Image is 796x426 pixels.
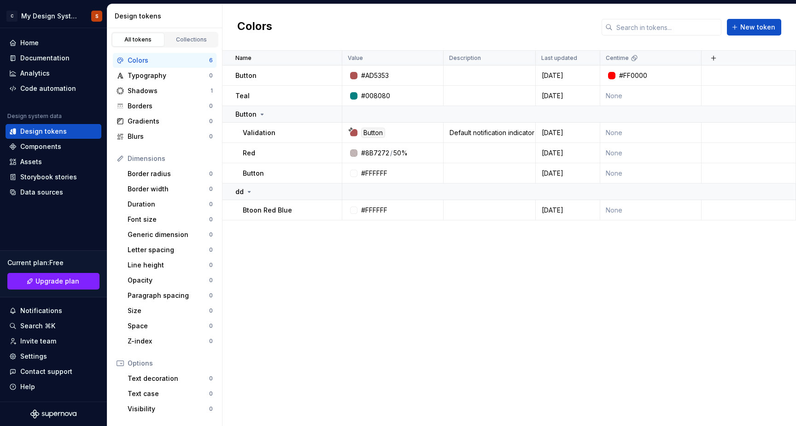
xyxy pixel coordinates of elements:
div: Button [361,128,385,138]
div: Paragraph spacing [128,291,209,300]
a: Line height0 [124,258,217,272]
div: #FFFFFF [361,206,387,215]
p: Name [235,54,252,62]
div: Line height [128,260,209,270]
div: 0 [209,307,213,314]
span: Upgrade plan [35,277,79,286]
div: Current plan : Free [7,258,99,267]
a: Data sources [6,185,101,200]
div: #FFFFFF [361,169,387,178]
div: Assets [20,157,42,166]
div: Gradients [128,117,209,126]
div: [DATE] [536,169,599,178]
a: Shadows1 [113,83,217,98]
a: Analytics [6,66,101,81]
div: 0 [209,337,213,345]
p: Button [243,169,264,178]
a: Duration0 [124,197,217,212]
h2: Colors [237,19,272,35]
a: Code automation [6,81,101,96]
a: Home [6,35,101,50]
button: Contact support [6,364,101,379]
div: [DATE] [536,128,599,137]
button: CMy Design SystemS [2,6,105,26]
a: Design tokens [6,124,101,139]
p: Teal [235,91,250,101]
div: 0 [209,375,213,382]
td: None [600,86,702,106]
p: Last updated [541,54,577,62]
input: Search in tokens... [613,19,721,35]
a: Text case0 [124,386,217,401]
div: Design system data [7,112,62,120]
div: C [6,11,18,22]
a: Colors6 [113,53,217,68]
a: Border radius0 [124,166,217,181]
div: Blurs [128,132,209,141]
div: [DATE] [536,148,599,158]
div: 0 [209,102,213,110]
a: Z-index0 [124,334,217,349]
a: Storybook stories [6,170,101,184]
div: [DATE] [536,71,599,80]
a: Borders0 [113,99,217,113]
div: Design tokens [115,12,218,21]
div: Typography [128,71,209,80]
div: Generic dimension [128,230,209,239]
a: Generic dimension0 [124,227,217,242]
div: 0 [209,201,213,208]
div: Border radius [128,169,209,178]
div: Text case [128,389,209,398]
div: Duration [128,200,209,209]
div: Font size [128,215,209,224]
p: Btoon Red Blue [243,206,292,215]
div: Size [128,306,209,315]
div: 0 [209,118,213,125]
a: Invite team [6,334,101,349]
div: Letter spacing [128,245,209,254]
div: 0 [209,133,213,140]
a: Supernova Logo [30,409,76,419]
div: Borders [128,101,209,111]
div: [DATE] [536,206,599,215]
div: Opacity [128,276,209,285]
div: 0 [209,405,213,413]
a: Typography0 [113,68,217,83]
div: Storybook stories [20,172,77,182]
div: Dimensions [128,154,213,163]
p: Red [243,148,255,158]
a: Font size0 [124,212,217,227]
p: Value [348,54,363,62]
p: dd [235,187,244,196]
p: Centime [606,54,629,62]
a: Upgrade plan [7,273,99,290]
div: 50% [393,148,408,158]
td: None [600,123,702,143]
div: 1 [211,87,213,95]
a: Assets [6,154,101,169]
div: Space [128,321,209,331]
a: Paragraph spacing0 [124,288,217,303]
div: / [390,148,392,158]
div: All tokens [115,36,161,43]
div: Text decoration [128,374,209,383]
div: My Design System [21,12,80,21]
a: Text decoration0 [124,371,217,386]
a: Components [6,139,101,154]
div: Home [20,38,39,47]
a: Letter spacing0 [124,243,217,257]
div: 0 [209,216,213,223]
div: Search ⌘K [20,321,55,331]
div: Z-index [128,337,209,346]
button: Search ⌘K [6,319,101,333]
a: Border width0 [124,182,217,196]
a: Documentation [6,51,101,65]
div: Default notification indicator color for Therapy. Used to convey unread information. Default noti... [444,128,535,137]
p: Validation [243,128,275,137]
div: Analytics [20,69,50,78]
div: 0 [209,72,213,79]
div: Design tokens [20,127,67,136]
div: Documentation [20,53,70,63]
div: 6 [209,57,213,64]
div: Components [20,142,61,151]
